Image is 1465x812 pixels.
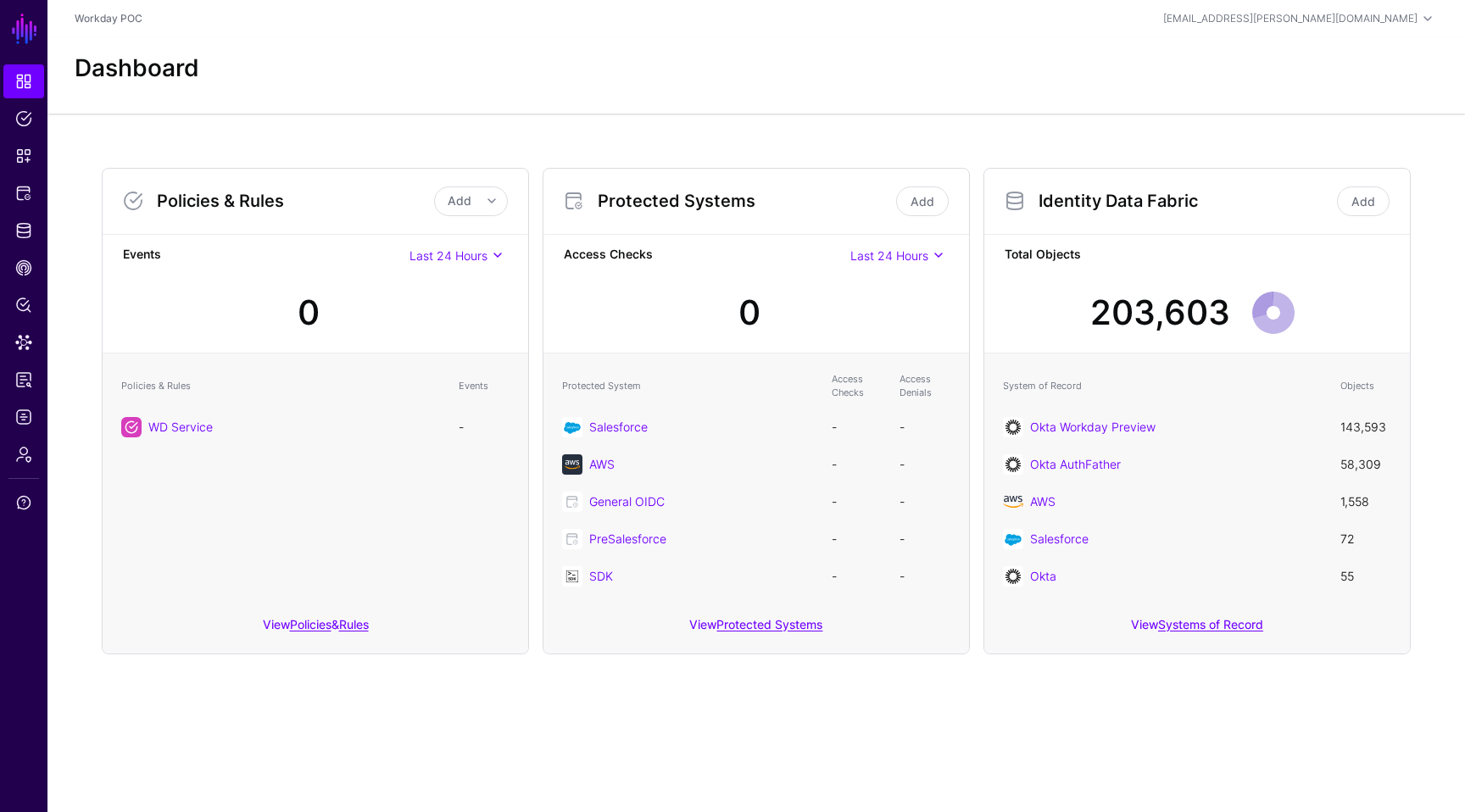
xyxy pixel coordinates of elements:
[589,457,615,471] a: AWS
[823,364,891,409] th: Access Checks
[1332,409,1400,446] td: 143,593
[1332,446,1400,483] td: 58,309
[823,409,891,446] td: -
[15,334,32,351] span: Data Lens
[3,214,44,247] a: Identity Data Fabric
[3,325,44,359] a: Data Lens
[15,73,32,90] span: Dashboard
[1332,483,1400,520] td: 1,558
[298,287,320,338] div: 0
[148,420,213,434] a: WD Service
[15,222,32,239] span: Identity Data Fabric
[103,605,528,653] div: View &
[823,483,891,520] td: -
[891,558,959,595] td: -
[15,371,32,388] span: Reports
[1090,287,1230,338] div: 203,603
[823,520,891,558] td: -
[1003,492,1023,512] img: svg+xml;base64,PHN2ZyB4bWxucz0iaHR0cDovL3d3dy53My5vcmcvMjAwMC9zdmciIHhtbG5zOnhsaW5rPSJodHRwOi8vd3...
[157,191,434,211] h3: Policies & Rules
[75,12,142,25] a: Workday POC
[1003,454,1023,475] img: svg+xml;base64,PHN2ZyB3aWR0aD0iNjQiIGhlaWdodD0iNjQiIHZpZXdCb3g9IjAgMCA2NCA2NCIgZmlsbD0ibm9uZSIgeG...
[589,494,665,509] a: General OIDC
[1158,617,1263,631] a: Systems of Record
[891,483,959,520] td: -
[1030,531,1089,546] a: Salesforce
[75,54,199,83] h2: Dashboard
[564,245,850,266] strong: Access Checks
[1030,569,1056,583] a: Okta
[1039,191,1334,211] h3: Identity Data Fabric
[562,417,582,437] img: svg+xml;base64,PHN2ZyB3aWR0aD0iNjQiIGhlaWdodD0iNjQiIHZpZXdCb3g9IjAgMCA2NCA2NCIgZmlsbD0ibm9uZSIgeG...
[15,185,32,202] span: Protected Systems
[1005,245,1390,266] strong: Total Objects
[823,446,891,483] td: -
[290,617,331,631] a: Policies
[1003,417,1023,437] img: svg+xml;base64,PHN2ZyB3aWR0aD0iNjQiIGhlaWdodD0iNjQiIHZpZXdCb3g9IjAgMCA2NCA2NCIgZmlsbD0ibm9uZSIgeG...
[891,446,959,483] td: -
[3,64,44,98] a: Dashboard
[450,364,518,409] th: Events
[554,364,823,409] th: Protected System
[1003,566,1023,587] img: svg+xml;base64,PHN2ZyB3aWR0aD0iNjQiIGhlaWdodD0iNjQiIHZpZXdCb3g9IjAgMCA2NCA2NCIgZmlsbD0ibm9uZSIgeG...
[15,446,32,463] span: Admin
[10,10,39,47] a: SGNL
[562,566,582,587] img: svg+xml;base64,PHN2ZyB3aWR0aD0iNjQiIGhlaWdodD0iNjQiIHZpZXdCb3g9IjAgMCA2NCA2NCIgZmlsbD0ibm9uZSIgeG...
[891,364,959,409] th: Access Denials
[850,248,928,263] span: Last 24 Hours
[1332,558,1400,595] td: 55
[450,409,518,446] td: -
[15,494,32,511] span: Support
[891,409,959,446] td: -
[1332,364,1400,409] th: Objects
[15,297,32,314] span: Policy Lens
[589,531,666,546] a: PreSalesforce
[562,454,582,475] img: svg+xml;base64,PHN2ZyB3aWR0aD0iNjQiIGhlaWdodD0iNjQiIHZpZXdCb3g9IjAgMCA2NCA2NCIgZmlsbD0ibm9uZSIgeG...
[15,259,32,276] span: CAEP Hub
[716,617,822,631] a: Protected Systems
[589,420,648,434] a: Salesforce
[1332,520,1400,558] td: 72
[448,193,471,208] span: Add
[3,251,44,285] a: CAEP Hub
[3,437,44,471] a: Admin
[409,248,487,263] span: Last 24 Hours
[3,400,44,434] a: Logs
[3,288,44,322] a: Policy Lens
[3,139,44,173] a: Snippets
[891,520,959,558] td: -
[1337,186,1390,216] a: Add
[1163,11,1418,26] div: [EMAIL_ADDRESS][PERSON_NAME][DOMAIN_NAME]
[896,186,949,216] a: Add
[738,287,760,338] div: 0
[3,363,44,397] a: Reports
[823,558,891,595] td: -
[15,409,32,425] span: Logs
[598,191,893,211] h3: Protected Systems
[1030,494,1056,509] a: AWS
[15,147,32,164] span: Snippets
[1030,420,1156,434] a: Okta Workday Preview
[15,110,32,127] span: Policies
[3,176,44,210] a: Protected Systems
[589,569,613,583] a: SDK
[1003,529,1023,549] img: svg+xml;base64,PHN2ZyB3aWR0aD0iNjQiIGhlaWdodD0iNjQiIHZpZXdCb3g9IjAgMCA2NCA2NCIgZmlsbD0ibm9uZSIgeG...
[984,605,1410,653] div: View
[994,364,1332,409] th: System of Record
[1030,457,1121,471] a: Okta AuthFather
[3,102,44,136] a: Policies
[543,605,969,653] div: View
[113,364,450,409] th: Policies & Rules
[123,245,409,266] strong: Events
[339,617,369,631] a: Rules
